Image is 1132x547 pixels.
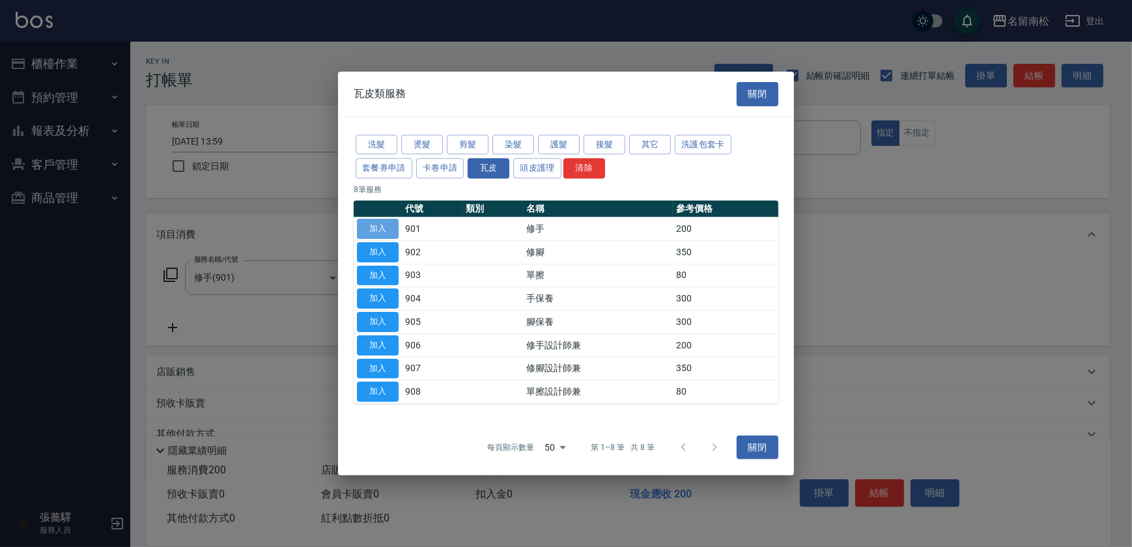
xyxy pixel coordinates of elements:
[487,442,534,453] p: 每頁顯示數量
[673,287,778,311] td: 300
[539,430,571,465] div: 50
[673,357,778,380] td: 350
[416,158,464,178] button: 卡卷申請
[357,219,399,239] button: 加入
[523,310,673,333] td: 腳保養
[462,201,523,217] th: 類別
[402,217,462,240] td: 901
[737,82,778,106] button: 關閉
[357,312,399,332] button: 加入
[523,217,673,240] td: 修手
[513,158,561,178] button: 頭皮護理
[447,134,488,154] button: 剪髮
[356,158,412,178] button: 套餐券申請
[737,436,778,460] button: 關閉
[402,201,462,217] th: 代號
[402,333,462,357] td: 906
[673,240,778,264] td: 350
[357,242,399,262] button: 加入
[357,265,399,285] button: 加入
[538,134,580,154] button: 護髮
[354,87,406,100] span: 瓦皮類服務
[402,380,462,404] td: 908
[357,335,399,356] button: 加入
[523,333,673,357] td: 修手設計師兼
[523,287,673,311] td: 手保養
[523,357,673,380] td: 修腳設計師兼
[357,358,399,378] button: 加入
[402,287,462,311] td: 904
[354,184,778,195] p: 8 筆服務
[468,158,509,178] button: 瓦皮
[673,310,778,333] td: 300
[523,240,673,264] td: 修腳
[629,134,671,154] button: 其它
[523,380,673,404] td: 單擦設計師兼
[591,442,655,453] p: 第 1–8 筆 共 8 筆
[357,288,399,309] button: 加入
[356,134,397,154] button: 洗髮
[673,333,778,357] td: 200
[523,201,673,217] th: 名稱
[563,158,605,178] button: 清除
[584,134,625,154] button: 接髮
[401,134,443,154] button: 燙髮
[673,264,778,287] td: 80
[402,310,462,333] td: 905
[675,134,731,154] button: 洗護包套卡
[402,357,462,380] td: 907
[523,264,673,287] td: 單擦
[673,217,778,240] td: 200
[673,380,778,404] td: 80
[673,201,778,217] th: 參考價格
[402,264,462,287] td: 903
[357,382,399,402] button: 加入
[402,240,462,264] td: 902
[492,134,534,154] button: 染髮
